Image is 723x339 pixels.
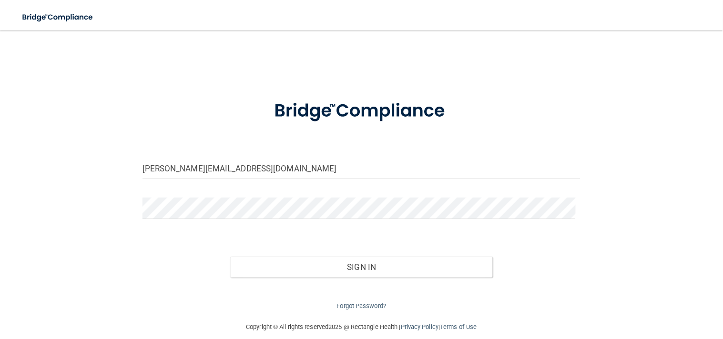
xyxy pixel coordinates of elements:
button: Sign In [230,257,493,278]
a: Privacy Policy [401,323,438,330]
iframe: Drift Widget Chat Controller [559,286,712,323]
input: Email [143,158,581,179]
img: bridge_compliance_login_screen.278c3ca4.svg [255,88,468,135]
a: Forgot Password? [337,302,387,309]
a: Terms of Use [440,323,477,330]
img: bridge_compliance_login_screen.278c3ca4.svg [14,8,102,27]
